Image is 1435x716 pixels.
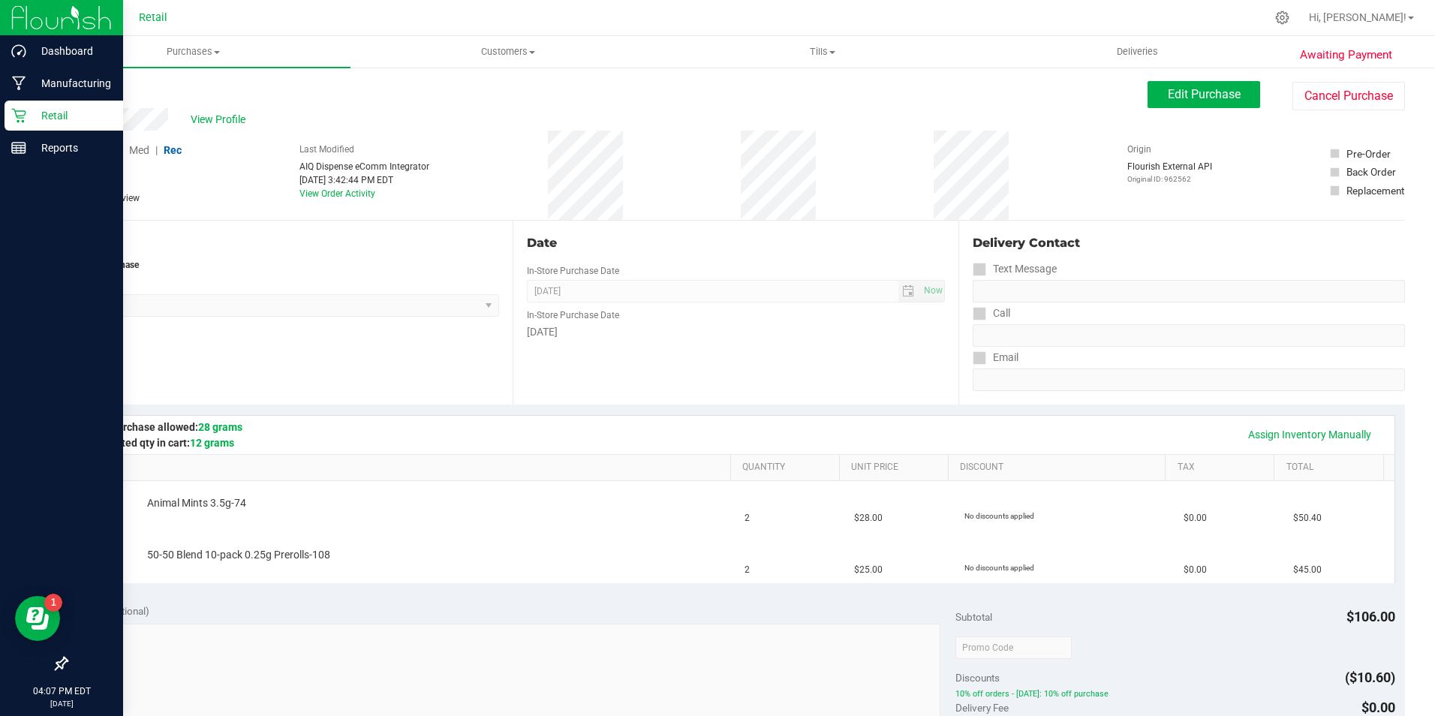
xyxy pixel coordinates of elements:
[955,689,1395,699] span: 10% off orders - [DATE]: 10% off purchase
[164,144,182,156] span: Rec
[11,108,26,123] inline-svg: Retail
[973,302,1010,324] label: Call
[1345,669,1395,685] span: ($10.60)
[1309,11,1406,23] span: Hi, [PERSON_NAME]!
[955,636,1072,659] input: Promo Code
[1184,511,1207,525] span: $0.00
[299,173,429,187] div: [DATE] 3:42:44 PM EDT
[36,36,350,68] a: Purchases
[527,324,946,340] div: [DATE]
[527,264,619,278] label: In-Store Purchase Date
[1300,47,1392,64] span: Awaiting Payment
[155,144,158,156] span: |
[955,611,992,623] span: Subtotal
[139,11,167,24] span: Retail
[1293,511,1322,525] span: $50.40
[1293,563,1322,577] span: $45.00
[1127,143,1151,156] label: Origin
[964,564,1034,572] span: No discounts applied
[299,143,354,156] label: Last Modified
[1361,699,1395,715] span: $0.00
[1273,11,1292,25] div: Manage settings
[1178,462,1268,474] a: Tax
[973,234,1405,252] div: Delivery Contact
[44,594,62,612] iframe: Resource center unread badge
[973,347,1018,369] label: Email
[527,234,946,252] div: Date
[26,74,116,92] p: Manufacturing
[299,160,429,173] div: AIQ Dispense eComm Integrator
[742,462,833,474] a: Quantity
[666,36,980,68] a: Tills
[26,42,116,60] p: Dashboard
[89,421,242,433] span: Max purchase allowed:
[745,563,750,577] span: 2
[960,462,1160,474] a: Discount
[89,437,234,449] span: Estimated qty in cart:
[1346,183,1404,198] div: Replacement
[26,139,116,157] p: Reports
[1184,563,1207,577] span: $0.00
[299,188,375,199] a: View Order Activity
[1097,45,1178,59] span: Deliveries
[11,140,26,155] inline-svg: Reports
[854,563,883,577] span: $25.00
[973,280,1405,302] input: Format: (999) 999-9999
[1168,87,1241,101] span: Edit Purchase
[129,144,149,156] span: Med
[1127,160,1212,185] div: Flourish External API
[7,698,116,709] p: [DATE]
[147,548,330,562] span: 50-50 Blend 10-pack 0.25g Prerolls-108
[955,664,1000,691] span: Discounts
[198,421,242,433] span: 28 grams
[527,308,619,322] label: In-Store Purchase Date
[955,702,1009,714] span: Delivery Fee
[1346,164,1396,179] div: Back Order
[66,234,499,252] div: Location
[36,45,350,59] span: Purchases
[351,45,664,59] span: Customers
[1292,82,1405,110] button: Cancel Purchase
[854,511,883,525] span: $28.00
[973,258,1057,280] label: Text Message
[11,76,26,91] inline-svg: Manufacturing
[1286,462,1377,474] a: Total
[190,437,234,449] span: 12 grams
[15,596,60,641] iframe: Resource center
[1346,146,1391,161] div: Pre-Order
[973,324,1405,347] input: Format: (999) 999-9999
[26,107,116,125] p: Retail
[964,512,1034,520] span: No discounts applied
[1148,81,1260,108] button: Edit Purchase
[1238,422,1381,447] a: Assign Inventory Manually
[7,684,116,698] p: 04:07 PM EDT
[1127,173,1212,185] p: Original ID: 962562
[191,112,251,128] span: View Profile
[980,36,1295,68] a: Deliveries
[11,44,26,59] inline-svg: Dashboard
[147,496,246,510] span: Animal Mints 3.5g-74
[851,462,942,474] a: Unit Price
[745,511,750,525] span: 2
[350,36,665,68] a: Customers
[89,462,724,474] a: SKU
[1346,609,1395,624] span: $106.00
[666,45,979,59] span: Tills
